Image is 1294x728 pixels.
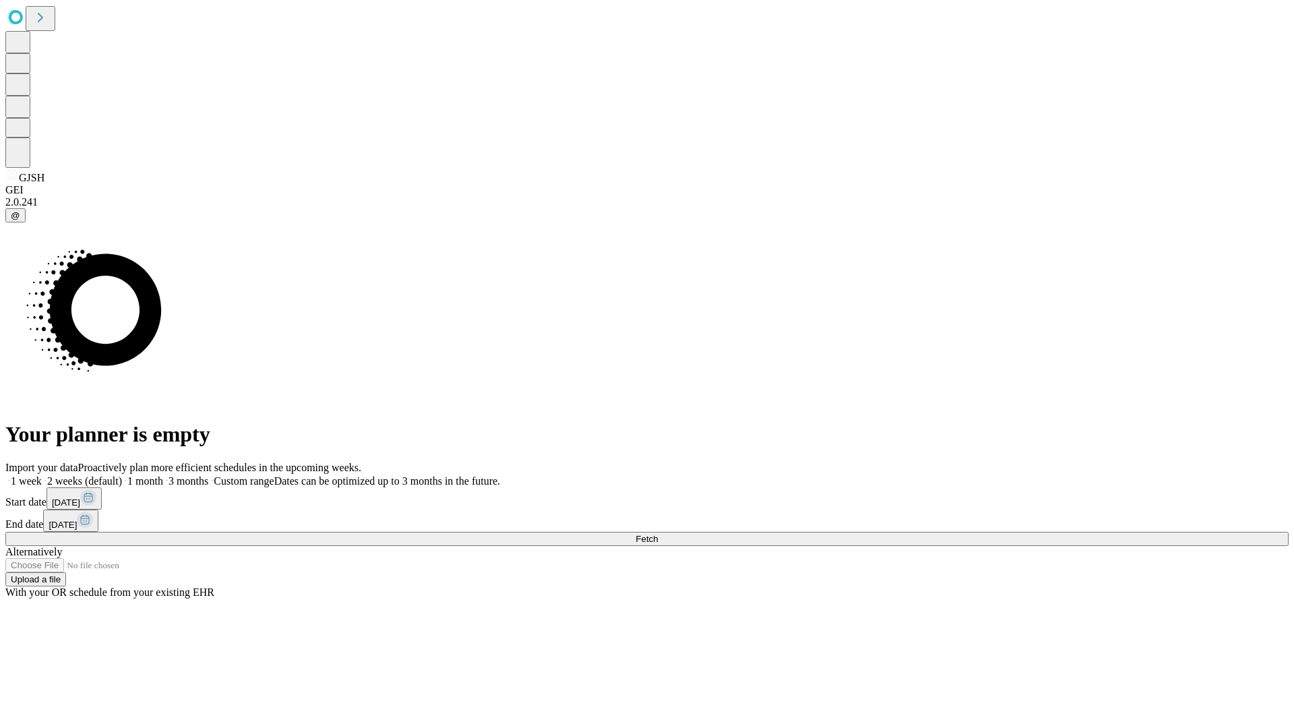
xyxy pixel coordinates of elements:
span: 1 month [127,475,163,487]
span: GJSH [19,172,44,183]
span: 1 week [11,475,42,487]
span: [DATE] [49,520,77,530]
div: End date [5,510,1289,532]
span: Import your data [5,462,78,473]
h1: Your planner is empty [5,422,1289,447]
button: [DATE] [43,510,98,532]
button: [DATE] [47,487,102,510]
span: Alternatively [5,546,62,557]
button: Upload a file [5,572,66,586]
span: Fetch [636,534,658,544]
span: 2 weeks (default) [47,475,122,487]
div: 2.0.241 [5,196,1289,208]
span: With your OR schedule from your existing EHR [5,586,214,598]
div: Start date [5,487,1289,510]
button: @ [5,208,26,222]
span: Dates can be optimized up to 3 months in the future. [274,475,500,487]
span: @ [11,210,20,220]
span: Proactively plan more efficient schedules in the upcoming weeks. [78,462,361,473]
span: 3 months [168,475,208,487]
div: GEI [5,184,1289,196]
span: [DATE] [52,497,80,508]
span: Custom range [214,475,274,487]
button: Fetch [5,532,1289,546]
